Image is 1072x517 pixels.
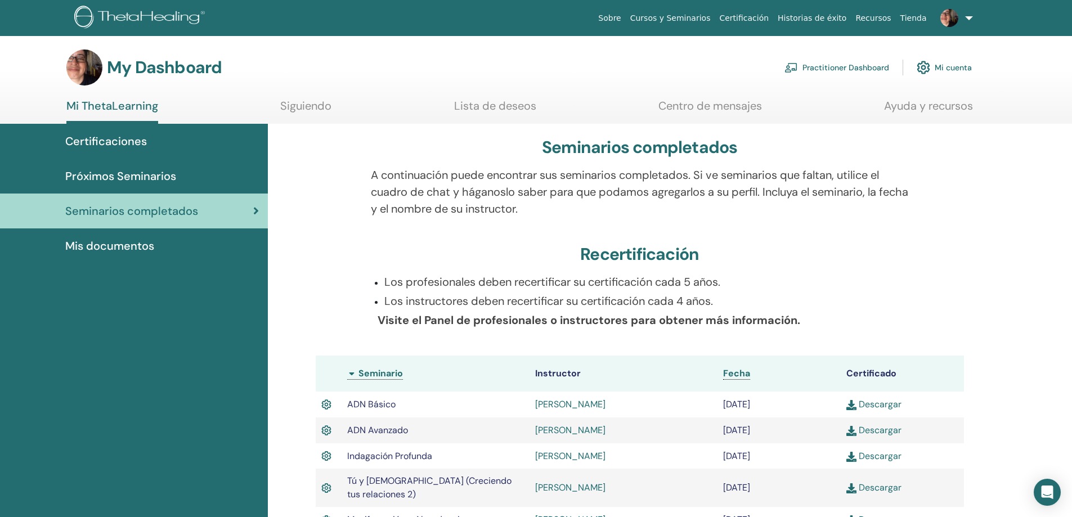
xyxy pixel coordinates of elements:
span: ADN Avanzado [347,424,408,436]
th: Certificado [841,356,964,392]
img: default.jpg [66,50,102,86]
img: Active Certificate [321,449,331,464]
td: [DATE] [717,443,841,469]
td: [DATE] [717,417,841,443]
p: Los instructores deben recertificar su certificación cada 4 años. [384,293,908,309]
h3: Recertificación [580,244,699,264]
img: Active Certificate [321,481,331,496]
a: [PERSON_NAME] [535,450,605,462]
img: default.jpg [940,9,958,27]
span: Seminarios completados [65,203,198,219]
img: download.svg [846,452,856,462]
a: Practitioner Dashboard [784,55,889,80]
span: Próximos Seminarios [65,168,176,185]
th: Instructor [530,356,717,392]
a: Ayuda y recursos [884,99,973,121]
a: Descargar [846,398,901,410]
a: [PERSON_NAME] [535,424,605,436]
span: Tú y [DEMOGRAPHIC_DATA] (Creciendo tus relaciones 2) [347,475,512,500]
img: chalkboard-teacher.svg [784,62,798,73]
a: Historias de éxito [773,8,851,29]
p: Los profesionales deben recertificar su certificación cada 5 años. [384,273,908,290]
a: Lista de deseos [454,99,536,121]
span: Certificaciones [65,133,147,150]
img: download.svg [846,426,856,436]
a: Sobre [594,8,625,29]
a: Tienda [896,8,931,29]
span: Fecha [723,367,750,379]
span: Mis documentos [65,237,154,254]
h3: Seminarios completados [542,137,737,158]
b: Visite el Panel de profesionales o instructores para obtener más información. [378,313,800,327]
a: Descargar [846,424,901,436]
a: Certificación [715,8,773,29]
td: [DATE] [717,469,841,507]
a: Fecha [723,367,750,380]
img: download.svg [846,483,856,493]
p: A continuación puede encontrar sus seminarios completados. Si ve seminarios que faltan, utilice e... [371,167,908,217]
td: [DATE] [717,392,841,417]
div: Open Intercom Messenger [1034,479,1061,506]
span: Indagación Profunda [347,450,432,462]
img: logo.png [74,6,209,31]
a: [PERSON_NAME] [535,482,605,493]
a: Mi cuenta [917,55,972,80]
a: Mi ThetaLearning [66,99,158,124]
img: cog.svg [917,58,930,77]
a: Descargar [846,450,901,462]
a: Recursos [851,8,895,29]
img: Active Certificate [321,423,331,438]
a: Cursos y Seminarios [626,8,715,29]
img: download.svg [846,400,856,410]
a: Descargar [846,482,901,493]
a: Siguiendo [280,99,331,121]
img: Active Certificate [321,397,331,412]
a: Centro de mensajes [658,99,762,121]
h3: My Dashboard [107,57,222,78]
a: [PERSON_NAME] [535,398,605,410]
span: ADN Básico [347,398,396,410]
